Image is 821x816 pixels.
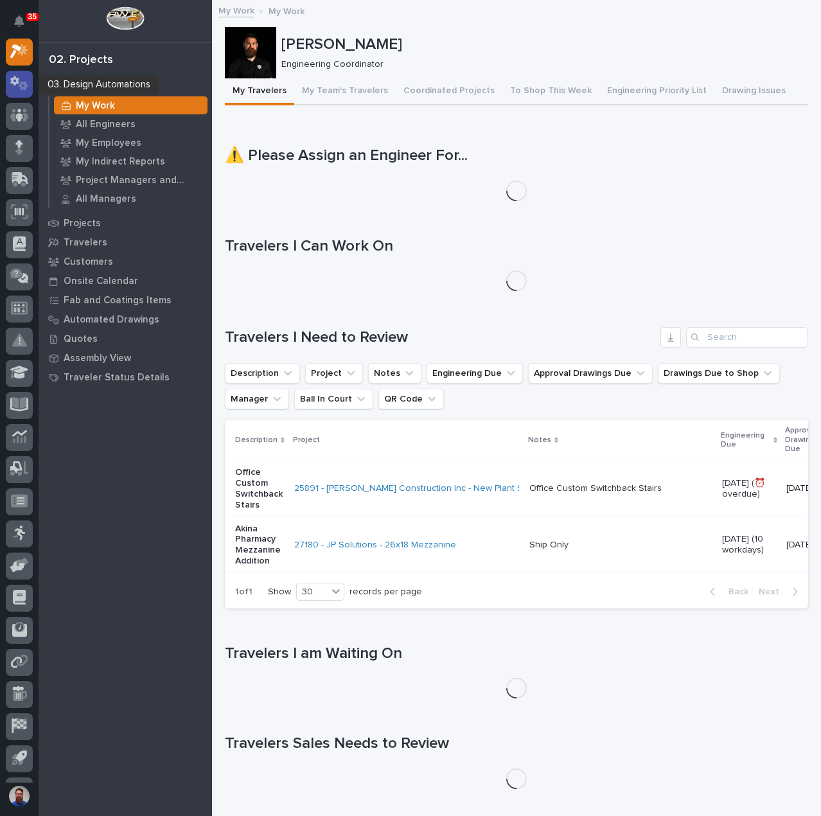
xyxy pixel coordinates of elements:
[700,586,754,598] button: Back
[396,78,502,105] button: Coordinated Projects
[64,314,159,326] p: Automated Drawings
[235,524,284,567] p: Akina Pharmacy Mezzanine Addition
[294,389,373,409] button: Ball In Court
[281,59,798,70] p: Engineering Coordinator
[349,587,422,598] p: records per page
[64,353,131,364] p: Assembly View
[225,576,263,608] p: 1 of 1
[49,96,212,114] a: My Work
[64,295,172,306] p: Fab and Coatings Items
[76,137,141,149] p: My Employees
[64,333,98,345] p: Quotes
[294,78,396,105] button: My Team's Travelers
[759,586,787,598] span: Next
[28,12,37,21] p: 35
[6,783,33,810] button: users-avatar
[225,389,289,409] button: Manager
[378,389,444,409] button: QR Code
[64,218,101,229] p: Projects
[39,271,212,290] a: Onsite Calendar
[64,372,170,384] p: Traveler Status Details
[529,540,569,551] div: Ship Only
[293,433,320,447] p: Project
[235,467,284,510] p: Office Custom Switchback Stairs
[225,78,294,105] button: My Travelers
[64,237,107,249] p: Travelers
[294,483,626,494] a: 25891 - [PERSON_NAME] Construction Inc - New Plant Setup - Mezzanine Project
[502,78,599,105] button: To Shop This Week
[76,193,136,205] p: All Managers
[76,175,202,186] p: Project Managers and Engineers
[225,644,808,663] h1: Travelers I am Waiting On
[39,76,212,96] a: My Work
[721,429,770,452] p: Engineering Due
[269,3,305,17] p: My Work
[39,290,212,310] a: Fab and Coatings Items
[529,483,662,494] div: Office Custom Switchback Stairs
[268,587,291,598] p: Show
[49,134,212,152] a: My Employees
[686,327,808,348] input: Search
[235,433,278,447] p: Description
[528,363,653,384] button: Approval Drawings Due
[39,233,212,252] a: Travelers
[225,363,300,384] button: Description
[297,585,328,599] div: 30
[76,100,115,112] p: My Work
[218,3,254,17] a: My Work
[528,433,551,447] p: Notes
[722,534,776,556] p: [DATE] (10 workdays)
[39,252,212,271] a: Customers
[427,363,523,384] button: Engineering Due
[76,156,165,168] p: My Indirect Reports
[6,8,33,35] button: Notifications
[721,586,748,598] span: Back
[49,171,212,189] a: Project Managers and Engineers
[49,190,212,208] a: All Managers
[368,363,421,384] button: Notes
[785,423,818,456] p: Approval Drawings Due
[294,540,456,551] a: 27180 - JP Solutions - 26x18 Mezzanine
[754,586,808,598] button: Next
[281,35,803,54] p: [PERSON_NAME]
[714,78,793,105] button: Drawing Issues
[64,81,103,93] p: My Work
[658,363,780,384] button: Drawings Due to Shop
[599,78,714,105] button: Engineering Priority List
[16,15,33,36] div: Notifications35
[39,368,212,387] a: Traveler Status Details
[49,152,212,170] a: My Indirect Reports
[722,478,776,500] p: [DATE] (⏰ overdue)
[225,328,655,347] h1: Travelers I Need to Review
[39,310,212,329] a: Automated Drawings
[106,6,144,30] img: Workspace Logo
[39,348,212,368] a: Assembly View
[64,276,138,287] p: Onsite Calendar
[76,119,136,130] p: All Engineers
[225,237,808,256] h1: Travelers I Can Work On
[49,115,212,133] a: All Engineers
[39,213,212,233] a: Projects
[64,256,113,268] p: Customers
[39,329,212,348] a: Quotes
[225,734,808,753] h1: Travelers Sales Needs to Review
[225,146,808,165] h1: ⚠️ Please Assign an Engineer For...
[49,53,113,67] div: 02. Projects
[305,363,363,384] button: Project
